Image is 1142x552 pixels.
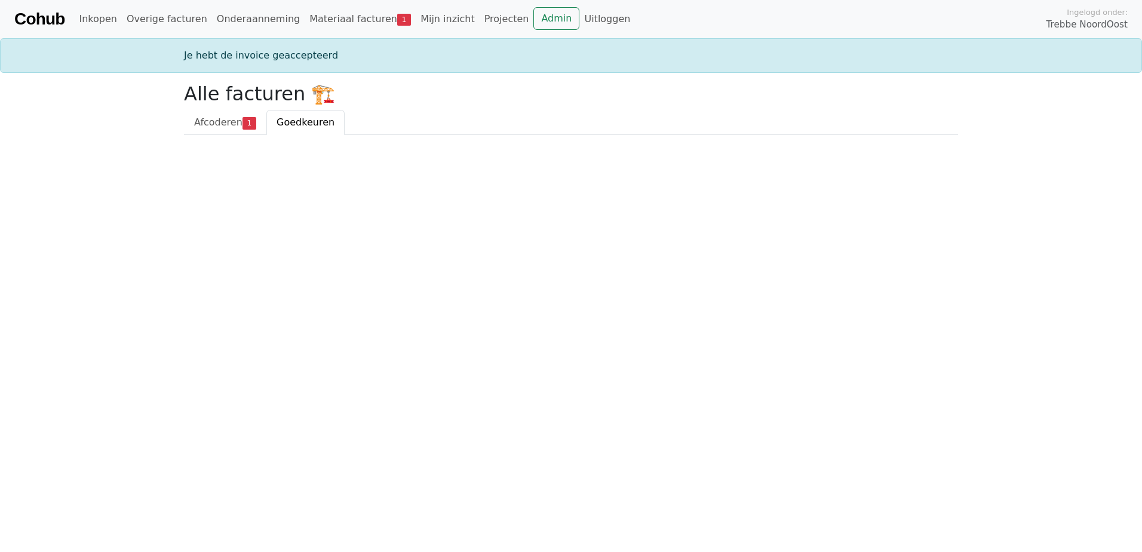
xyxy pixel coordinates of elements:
[212,7,305,31] a: Onderaanneming
[266,110,345,135] a: Goedkeuren
[14,5,65,33] a: Cohub
[177,48,965,63] div: Je hebt de invoice geaccepteerd
[122,7,212,31] a: Overige facturen
[194,116,242,128] span: Afcoderen
[184,82,958,105] h2: Alle facturen 🏗️
[1046,18,1128,32] span: Trebbe NoordOost
[305,7,416,31] a: Materiaal facturen1
[579,7,635,31] a: Uitloggen
[480,7,534,31] a: Projecten
[74,7,121,31] a: Inkopen
[1067,7,1128,18] span: Ingelogd onder:
[533,7,579,30] a: Admin
[242,117,256,129] span: 1
[416,7,480,31] a: Mijn inzicht
[397,14,411,26] span: 1
[184,110,266,135] a: Afcoderen1
[277,116,334,128] span: Goedkeuren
